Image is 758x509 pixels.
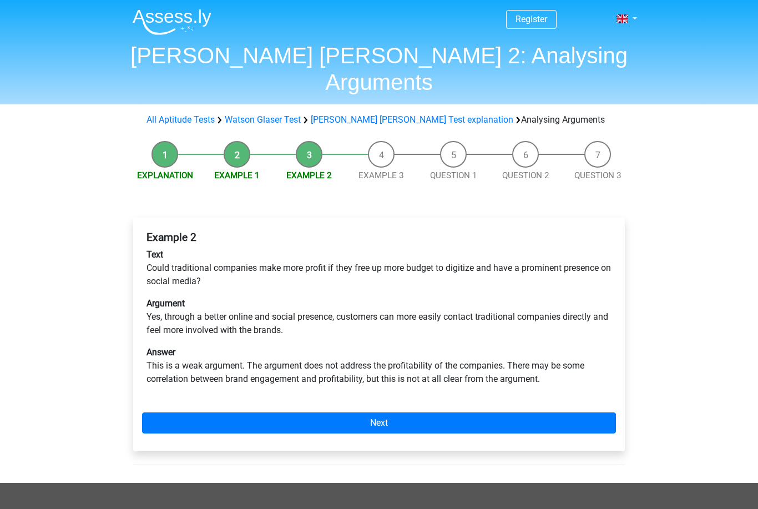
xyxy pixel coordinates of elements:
a: Example 1 [214,170,260,180]
b: Argument [146,298,185,309]
b: Text [146,249,163,260]
a: Question 1 [430,170,477,180]
div: Analysing Arguments [142,113,616,127]
p: Yes, through a better online and social presence, customers can more easily contact traditional c... [146,297,612,337]
img: Assessly [133,9,211,35]
b: Example 2 [146,231,196,244]
a: Question 3 [574,170,621,180]
a: Watson Glaser Test [225,114,301,125]
a: Example 3 [358,170,404,180]
a: Explanation [137,170,193,180]
b: Answer [146,347,175,357]
p: Could traditional companies make more profit if they free up more budget to digitize and have a p... [146,248,612,288]
a: All Aptitude Tests [146,114,215,125]
p: This is a weak argument. The argument does not address the profitability of the companies. There ... [146,346,612,386]
h1: [PERSON_NAME] [PERSON_NAME] 2: Analysing Arguments [124,42,634,95]
a: Question 2 [502,170,549,180]
a: Example 2 [286,170,332,180]
a: [PERSON_NAME] [PERSON_NAME] Test explanation [311,114,513,125]
a: Register [516,14,547,24]
a: Next [142,412,616,434]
